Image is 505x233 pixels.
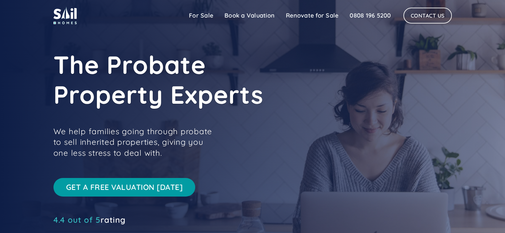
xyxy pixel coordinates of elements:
[280,9,344,22] a: Renovate for Sale
[344,9,396,22] a: 0808 196 5200
[53,7,77,24] img: sail home logo
[403,8,452,24] a: Contact Us
[53,50,352,109] h1: The Probate Property Experts
[183,9,219,22] a: For Sale
[53,126,219,158] p: We help families going through probate to sell inherited properties, giving you one less stress t...
[219,9,280,22] a: Book a Valuation
[53,216,126,223] a: 4.4 out of 5rating
[53,178,196,197] a: Get a free valuation [DATE]
[53,216,126,223] div: rating
[53,215,101,225] span: 4.4 out of 5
